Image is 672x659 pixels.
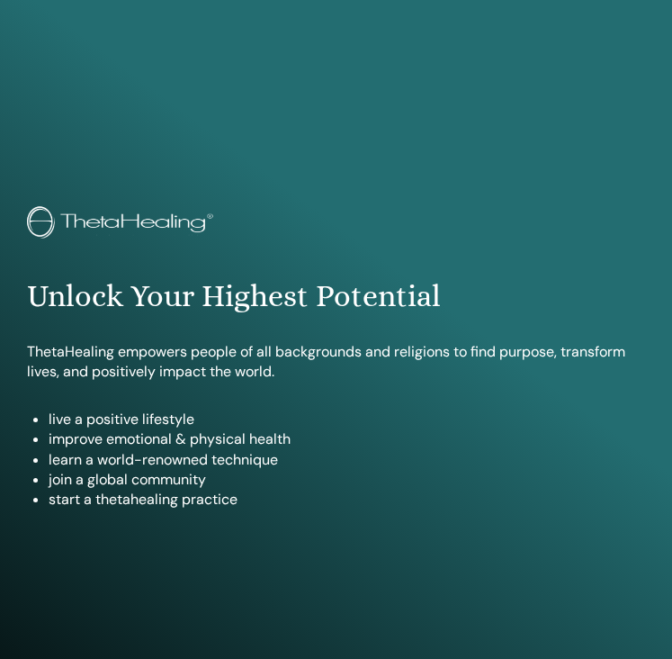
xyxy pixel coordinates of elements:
[49,429,645,449] li: improve emotional & physical health
[49,450,645,470] li: learn a world-renowned technique
[27,278,645,315] h1: Unlock Your Highest Potential
[49,410,645,429] li: live a positive lifestyle
[49,470,645,490] li: join a global community
[27,342,645,383] p: ThetaHealing empowers people of all backgrounds and religions to find purpose, transform lives, a...
[49,490,645,510] li: start a thetahealing practice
